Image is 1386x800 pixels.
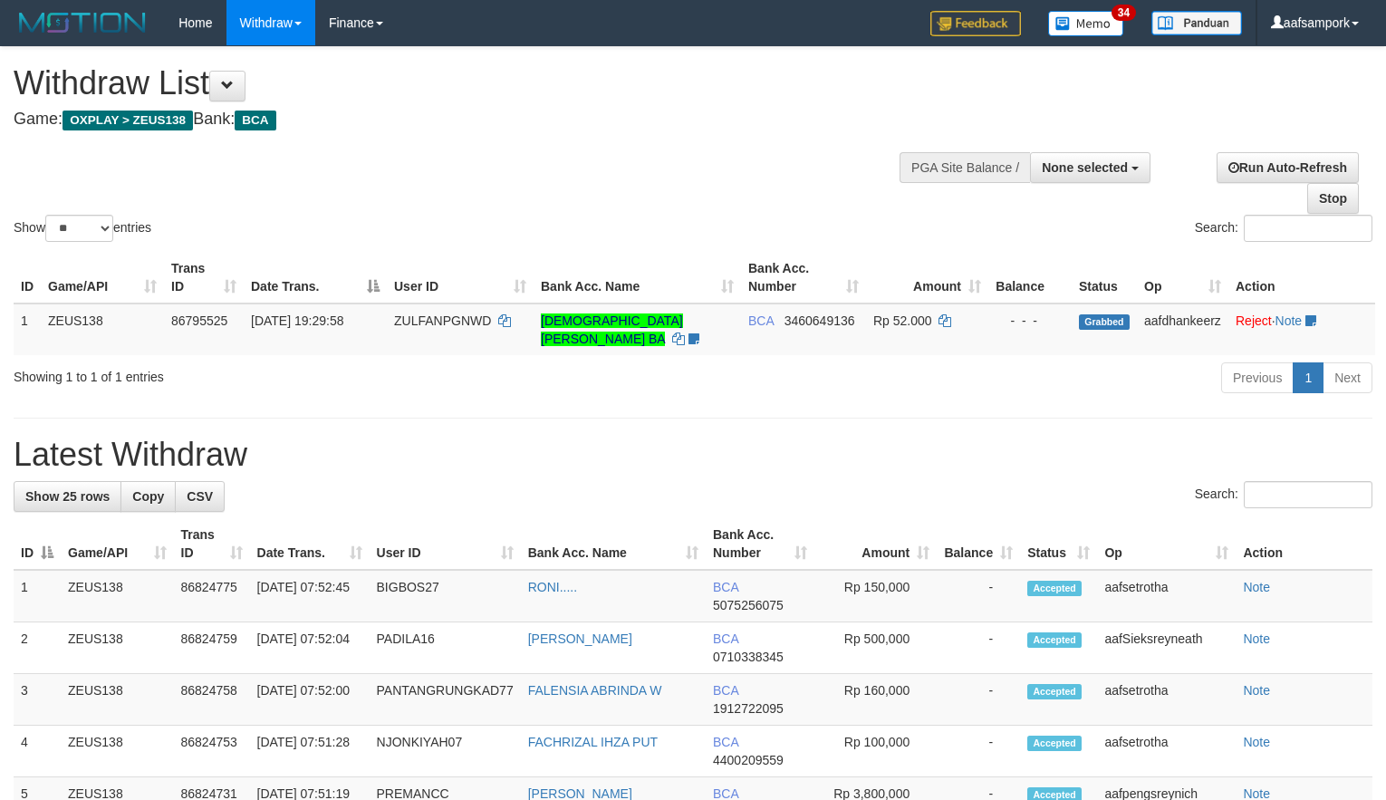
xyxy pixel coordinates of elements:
[534,252,741,304] th: Bank Acc. Name: activate to sort column ascending
[996,312,1064,330] div: - - -
[713,701,784,716] span: Copy 1912722095 to clipboard
[1112,5,1136,21] span: 34
[14,111,906,129] h4: Game: Bank:
[988,252,1072,304] th: Balance
[1195,481,1372,508] label: Search:
[370,518,521,570] th: User ID: activate to sort column ascending
[713,753,784,767] span: Copy 4400209559 to clipboard
[1195,215,1372,242] label: Search:
[814,726,937,777] td: Rp 100,000
[713,598,784,612] span: Copy 5075256075 to clipboard
[1079,314,1130,330] span: Grabbed
[937,674,1020,726] td: -
[61,674,174,726] td: ZEUS138
[250,570,370,622] td: [DATE] 07:52:45
[1244,481,1372,508] input: Search:
[1236,518,1372,570] th: Action
[937,726,1020,777] td: -
[14,215,151,242] label: Show entries
[250,518,370,570] th: Date Trans.: activate to sort column ascending
[1293,362,1323,393] a: 1
[528,735,658,749] a: FACHRIZAL IHZA PUT
[1027,736,1082,751] span: Accepted
[814,570,937,622] td: Rp 150,000
[41,252,164,304] th: Game/API: activate to sort column ascending
[394,313,491,328] span: ZULFANPGNWD
[120,481,176,512] a: Copy
[174,518,250,570] th: Trans ID: activate to sort column ascending
[14,9,151,36] img: MOTION_logo.png
[1244,215,1372,242] input: Search:
[1137,304,1228,355] td: aafdhankeerz
[528,580,577,594] a: RONI.....
[1243,580,1270,594] a: Note
[873,313,932,328] span: Rp 52.000
[370,726,521,777] td: NJONKIYAH07
[1042,160,1128,175] span: None selected
[174,726,250,777] td: 86824753
[1027,684,1082,699] span: Accepted
[61,518,174,570] th: Game/API: activate to sort column ascending
[1137,252,1228,304] th: Op: activate to sort column ascending
[1072,252,1137,304] th: Status
[25,489,110,504] span: Show 25 rows
[1323,362,1372,393] a: Next
[175,481,225,512] a: CSV
[164,252,244,304] th: Trans ID: activate to sort column ascending
[1097,726,1236,777] td: aafsetrotha
[1027,581,1082,596] span: Accepted
[1217,152,1359,183] a: Run Auto-Refresh
[1243,631,1270,646] a: Note
[1307,183,1359,214] a: Stop
[14,304,41,355] td: 1
[370,570,521,622] td: BIGBOS27
[174,674,250,726] td: 86824758
[1228,252,1375,304] th: Action
[1097,518,1236,570] th: Op: activate to sort column ascending
[14,437,1372,473] h1: Latest Withdraw
[748,313,774,328] span: BCA
[174,570,250,622] td: 86824775
[250,622,370,674] td: [DATE] 07:52:04
[528,631,632,646] a: [PERSON_NAME]
[713,580,738,594] span: BCA
[250,726,370,777] td: [DATE] 07:51:28
[132,489,164,504] span: Copy
[1151,11,1242,35] img: panduan.png
[61,622,174,674] td: ZEUS138
[1097,674,1236,726] td: aafsetrotha
[814,622,937,674] td: Rp 500,000
[1221,362,1294,393] a: Previous
[174,622,250,674] td: 86824759
[235,111,275,130] span: BCA
[14,65,906,101] h1: Withdraw List
[14,518,61,570] th: ID: activate to sort column descending
[1030,152,1150,183] button: None selected
[171,313,227,328] span: 86795525
[814,518,937,570] th: Amount: activate to sort column ascending
[45,215,113,242] select: Showentries
[713,683,738,698] span: BCA
[937,518,1020,570] th: Balance: activate to sort column ascending
[61,726,174,777] td: ZEUS138
[713,631,738,646] span: BCA
[14,570,61,622] td: 1
[1020,518,1097,570] th: Status: activate to sort column ascending
[251,313,343,328] span: [DATE] 19:29:58
[14,481,121,512] a: Show 25 rows
[521,518,706,570] th: Bank Acc. Name: activate to sort column ascending
[41,304,164,355] td: ZEUS138
[937,570,1020,622] td: -
[937,622,1020,674] td: -
[713,650,784,664] span: Copy 0710338345 to clipboard
[14,622,61,674] td: 2
[1097,570,1236,622] td: aafsetrotha
[14,674,61,726] td: 3
[713,735,738,749] span: BCA
[541,313,683,346] a: [DEMOGRAPHIC_DATA][PERSON_NAME] BA
[370,674,521,726] td: PANTANGRUNGKAD77
[14,726,61,777] td: 4
[14,361,564,386] div: Showing 1 to 1 of 1 entries
[1243,735,1270,749] a: Note
[900,152,1030,183] div: PGA Site Balance /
